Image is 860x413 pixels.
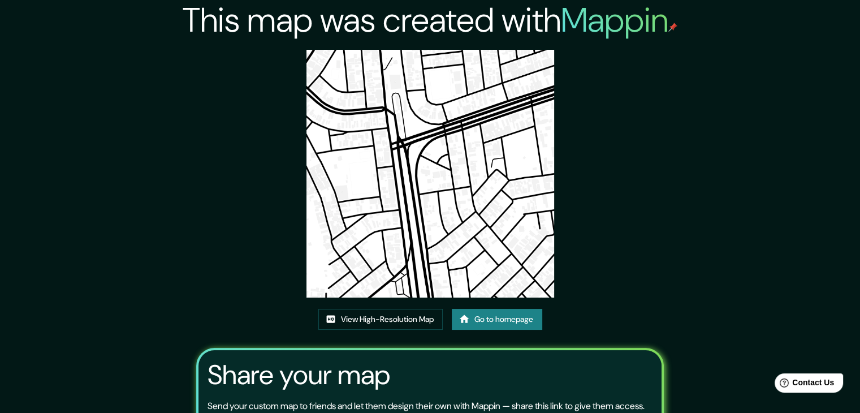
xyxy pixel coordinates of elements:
[306,50,554,298] img: created-map
[208,399,645,413] p: Send your custom map to friends and let them design their own with Mappin — share this link to gi...
[318,309,443,330] a: View High-Resolution Map
[759,369,848,401] iframe: Help widget launcher
[452,309,542,330] a: Go to homepage
[668,23,677,32] img: mappin-pin
[208,359,390,391] h3: Share your map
